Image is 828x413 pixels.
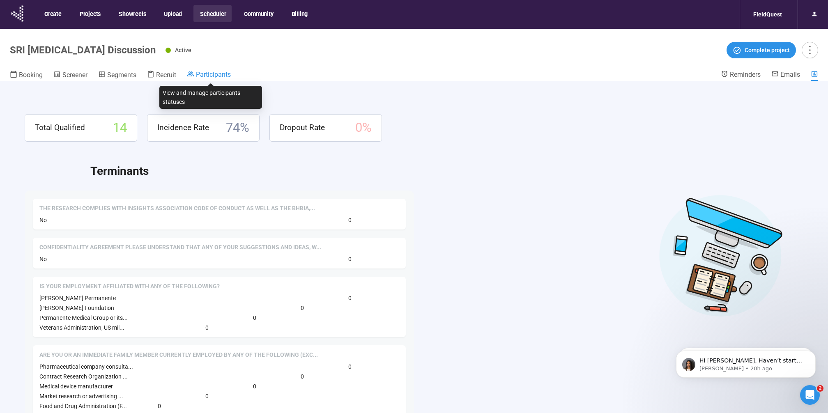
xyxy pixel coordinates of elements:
[39,217,47,223] span: No
[39,403,127,409] span: Food and Drug Administration (F...
[205,392,209,401] span: 0
[157,5,188,22] button: Upload
[38,5,67,22] button: Create
[727,42,796,58] button: Complete project
[348,255,352,264] span: 0
[39,282,220,291] span: Is your employment affiliated with any of the following?
[817,385,823,392] span: 2
[147,70,176,81] a: Recruit
[800,385,820,405] iframe: Intercom live chat
[159,86,262,109] div: View and manage participants statuses
[355,118,372,138] span: 0 %
[664,333,828,391] iframe: Intercom notifications message
[98,70,136,81] a: Segments
[802,42,818,58] button: more
[10,70,43,81] a: Booking
[348,294,352,303] span: 0
[226,118,249,138] span: 74 %
[196,71,231,78] span: Participants
[780,71,800,78] span: Emails
[39,324,124,331] span: Veterans Administration, US mil...
[158,402,161,411] span: 0
[771,70,800,80] a: Emails
[39,314,128,321] span: Permanente Medical Group or its...
[39,305,114,311] span: [PERSON_NAME] Foundation
[39,204,315,213] span: The research complies with Insights Association Code of Conduct as well as the BHBIA, ESOMAR, Eph...
[73,5,106,22] button: Projects
[39,363,133,370] span: Pharmaceutical company consulta...
[253,313,256,322] span: 0
[39,256,47,262] span: No
[187,70,231,80] a: Participants
[205,323,209,332] span: 0
[285,5,314,22] button: Billing
[348,362,352,371] span: 0
[745,46,790,55] span: Complete project
[112,5,152,22] button: Showreels
[193,5,232,22] button: Scheduler
[237,5,279,22] button: Community
[10,44,156,56] h1: SRI [MEDICAL_DATA] Discussion
[53,70,87,81] a: Screener
[804,44,815,55] span: more
[301,303,304,312] span: 0
[39,383,113,390] span: Medical device manufacturer
[156,71,176,79] span: Recruit
[280,122,325,134] span: Dropout Rate
[157,122,209,134] span: Incidence Rate
[301,372,304,381] span: 0
[39,295,116,301] span: [PERSON_NAME] Permanente
[748,7,787,22] div: FieldQuest
[175,47,191,53] span: Active
[39,393,123,399] span: Market research or advertising ...
[721,70,761,80] a: Reminders
[730,71,761,78] span: Reminders
[39,351,318,359] span: Are you or an immediate family member currently employed by any of the following (excluding honor...
[35,122,85,134] span: Total Qualified
[659,194,783,317] img: Desktop work notes
[113,118,127,138] span: 14
[107,71,136,79] span: Segments
[19,71,43,79] span: Booking
[62,71,87,79] span: Screener
[39,373,128,380] span: Contract Research Organization ...
[253,382,256,391] span: 0
[348,216,352,225] span: 0
[90,162,803,180] h2: Terminants
[39,243,321,252] span: Confidentiality Agreement Please understand that any of your suggestions and ideas, whether verba...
